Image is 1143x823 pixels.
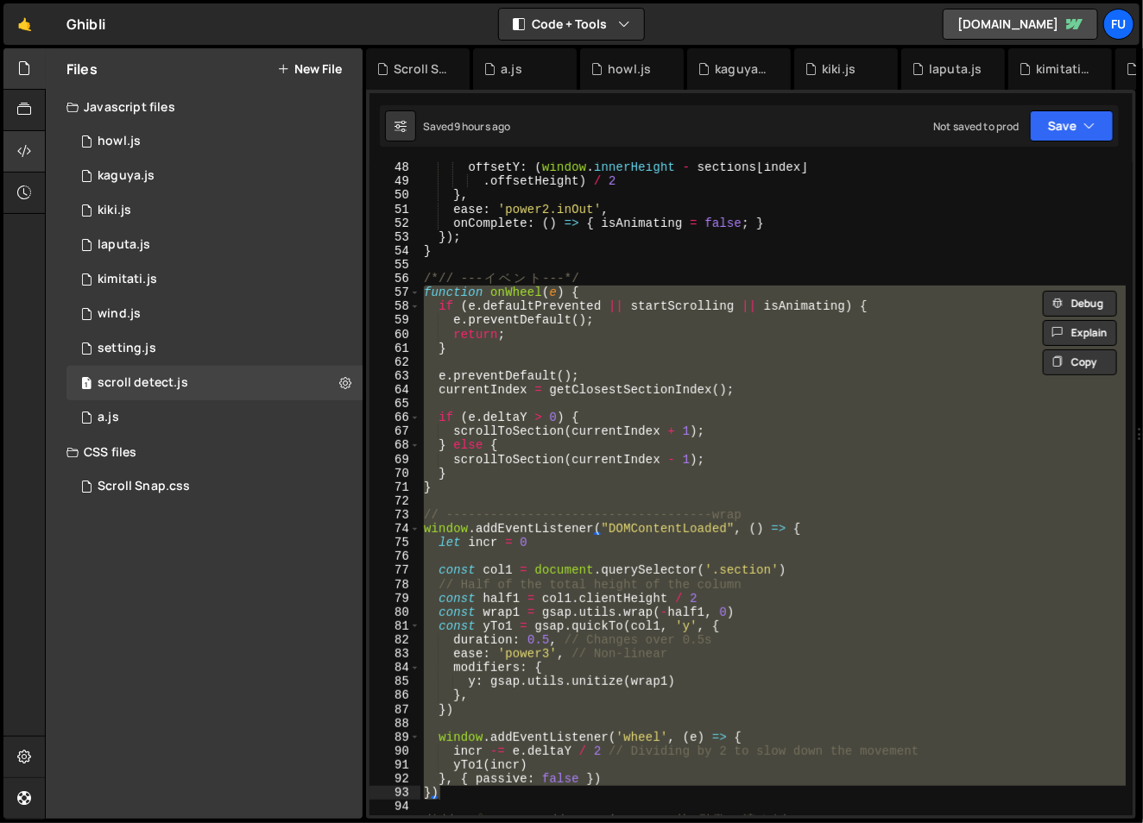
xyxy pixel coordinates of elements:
[369,286,420,299] div: 57
[98,168,155,184] div: kaguya.js
[369,522,420,536] div: 74
[369,383,420,397] div: 64
[98,410,119,425] div: a.js
[369,619,420,633] div: 81
[369,424,420,438] div: 67
[369,258,420,272] div: 55
[66,400,363,435] div: 17069/47065.js
[369,467,420,481] div: 70
[66,331,363,366] div: 17069/47032.js
[98,375,188,391] div: scroll detect.js
[369,174,420,188] div: 49
[369,160,420,174] div: 48
[98,341,156,356] div: setting.js
[929,60,982,78] div: laputa.js
[369,272,420,286] div: 56
[369,369,420,383] div: 63
[369,508,420,522] div: 73
[369,411,420,424] div: 66
[499,9,644,40] button: Code + Tools
[66,297,363,331] div: 17069/47026.js
[3,3,46,45] a: 🤙
[608,60,651,78] div: howl.js
[369,592,420,606] div: 79
[66,60,98,79] h2: Files
[66,366,363,400] div: 17069/47023.js
[369,661,420,675] div: 84
[369,731,420,744] div: 89
[369,647,420,661] div: 83
[715,60,770,78] div: kaguya.js
[1043,349,1117,375] button: Copy
[369,675,420,688] div: 85
[66,228,363,262] div: 17069/47028.js
[369,188,420,202] div: 50
[369,550,420,563] div: 76
[369,342,420,355] div: 61
[1103,9,1134,40] a: Fu
[1030,110,1114,141] button: Save
[369,217,420,230] div: 52
[454,119,511,134] div: 9 hours ago
[98,237,150,253] div: laputa.js
[277,62,342,76] button: New File
[822,60,856,78] div: kiki.js
[98,134,141,149] div: howl.js
[933,119,1020,134] div: Not saved to prod
[369,481,420,494] div: 71
[66,159,363,193] div: 17069/47030.js
[46,435,363,469] div: CSS files
[1043,291,1117,317] button: Debug
[369,606,420,619] div: 80
[66,14,105,35] div: Ghibli
[369,786,420,800] div: 93
[369,758,420,772] div: 91
[369,563,420,577] div: 77
[369,203,420,217] div: 51
[98,203,131,218] div: kiki.js
[369,688,420,702] div: 86
[369,244,420,258] div: 54
[369,494,420,508] div: 72
[66,193,363,228] div: 17069/47031.js
[369,703,420,717] div: 87
[81,378,92,392] span: 1
[98,272,157,287] div: kimitati.js
[501,60,522,78] div: a.js
[369,299,420,313] div: 58
[369,536,420,550] div: 75
[66,469,363,504] div: 17069/46980.css
[369,355,420,369] div: 62
[369,328,420,342] div: 60
[369,438,420,452] div: 68
[369,313,420,327] div: 59
[369,397,420,411] div: 65
[369,772,420,786] div: 92
[66,124,363,159] div: 17069/47029.js
[1043,320,1117,346] button: Explain
[98,479,190,494] div: Scroll Snap.css
[369,633,420,647] div: 82
[1036,60,1091,78] div: kimitati.js
[394,60,449,78] div: Scroll Snap.css
[423,119,511,134] div: Saved
[943,9,1098,40] a: [DOMAIN_NAME]
[369,717,420,731] div: 88
[46,90,363,124] div: Javascript files
[369,800,420,814] div: 94
[369,744,420,758] div: 90
[98,306,141,322] div: wind.js
[369,578,420,592] div: 78
[369,453,420,467] div: 69
[66,262,363,297] div: 17069/46978.js
[369,230,420,244] div: 53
